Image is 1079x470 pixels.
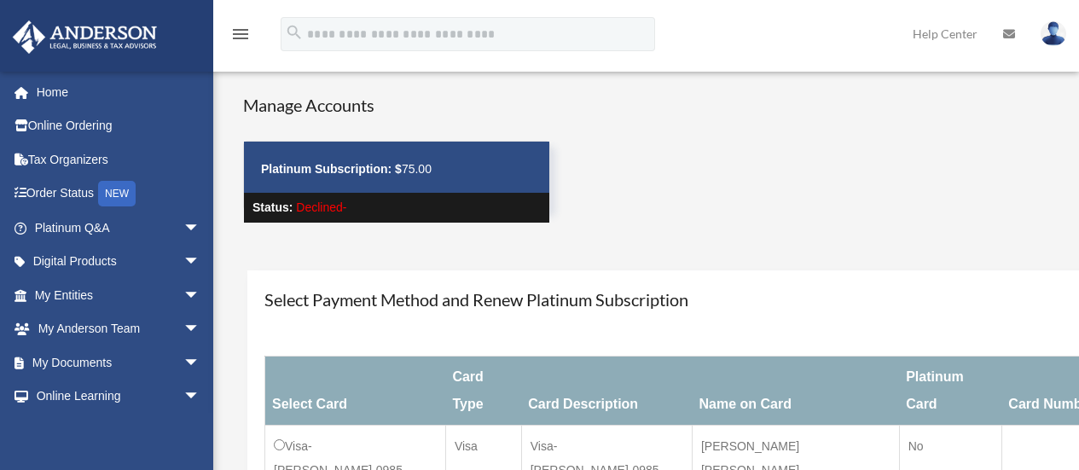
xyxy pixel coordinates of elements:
strong: Status: [252,200,293,214]
a: Tax Organizers [12,142,226,177]
a: My Documentsarrow_drop_down [12,345,226,380]
span: arrow_drop_down [183,211,218,246]
span: arrow_drop_down [183,380,218,415]
span: Declined- [296,200,346,214]
th: Name on Card [692,357,899,426]
span: arrow_drop_down [183,278,218,313]
a: Digital Productsarrow_drop_down [12,245,226,279]
strong: Platinum Subscription: $ [261,162,402,176]
span: arrow_drop_down [183,245,218,280]
h4: Manage Accounts [243,93,550,117]
a: Home [12,75,226,109]
a: Platinum Q&Aarrow_drop_down [12,211,226,245]
a: Order StatusNEW [12,177,226,212]
span: arrow_drop_down [183,312,218,347]
i: menu [230,24,251,44]
span: arrow_drop_down [183,345,218,380]
img: User Pic [1041,21,1066,46]
a: Online Ordering [12,109,226,143]
th: Card Type [445,357,521,426]
img: Anderson Advisors Platinum Portal [8,20,162,54]
a: Online Learningarrow_drop_down [12,380,226,414]
a: My Entitiesarrow_drop_down [12,278,226,312]
th: Select Card [265,357,446,426]
div: NEW [98,181,136,206]
p: 75.00 [261,159,532,180]
th: Platinum Card [899,357,1001,426]
i: search [285,23,304,42]
a: My Anderson Teamarrow_drop_down [12,312,226,346]
a: menu [230,30,251,44]
th: Card Description [521,357,692,426]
